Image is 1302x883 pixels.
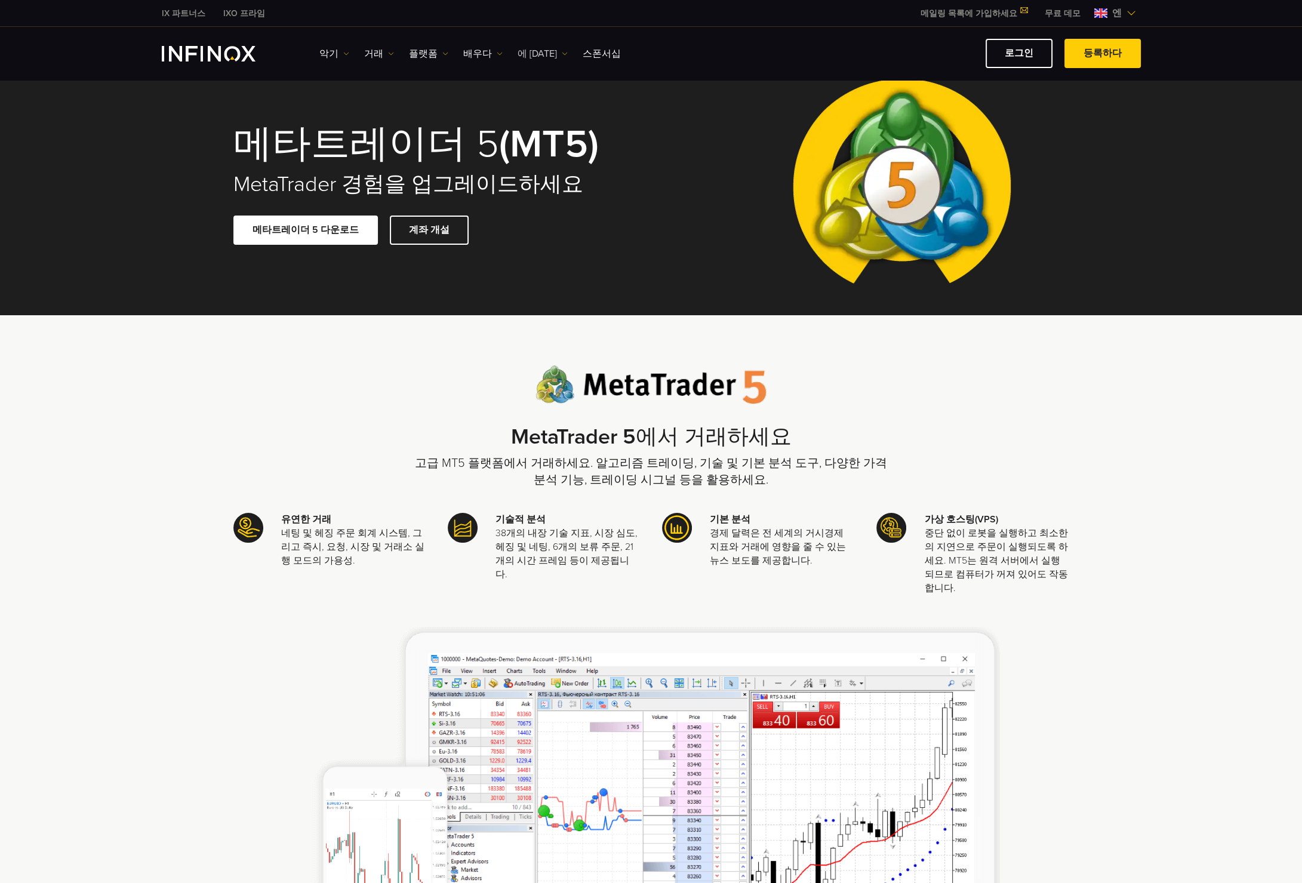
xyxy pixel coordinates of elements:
[921,8,1017,19] font: 메일링 목록에 가입하세요
[499,121,599,168] font: (MT5)
[783,54,1020,315] img: 메타 트레이더 5
[319,47,349,61] a: 악기
[364,47,394,61] a: 거래
[1084,47,1122,59] font: 등록하다
[463,47,503,61] a: 배우다
[583,47,621,61] a: 스폰서십
[924,513,998,525] font: 가상 호스팅(VPS)
[153,7,214,20] a: 인피녹스
[495,527,638,580] font: 38개의 내장 기술 지표, 시장 심도, 헤징 및 네팅, 6개의 보류 주문, 21개의 시간 프레임 등이 제공됩니다.
[535,365,767,404] img: 메타 트레이더 5 로고
[223,8,265,19] font: IXO 프라임
[415,456,887,487] font: 고급 MT5 플랫폼에서 거래하세요. 알고리즘 트레이딩, 기술 및 기본 분석 도구, 다양한 가격 분석 기능, 트레이딩 시그널 등을 활용하세요.
[233,121,499,168] font: 메타트레이더 5
[233,216,378,245] a: 메타트레이더 5 다운로드
[409,224,450,236] font: 계좌 개설
[1036,7,1089,20] a: 인피녹스 메뉴
[409,47,448,61] a: 플랫폼
[876,513,906,543] img: 메타 트레이더 5 아이콘
[281,527,424,567] font: 네팅 및 헤징 주문 회계 시스템, 그리고 즉시, 요청, 시장 및 거래소 실행 모드의 가용성.
[912,8,1036,19] a: 메일링 목록에 가입하세요
[463,48,492,60] font: 배우다
[214,7,274,20] a: 인피녹스
[162,46,284,61] a: INFINOX 로고
[1045,8,1081,19] font: 무료 데모
[281,513,331,525] font: 유연한 거래
[636,424,792,450] font: 에서 거래하세요
[662,513,692,543] img: 메타 트레이더 5 아이콘
[518,47,568,61] a: 에 [DATE]
[583,48,621,60] font: 스폰서십
[409,48,438,60] font: 플랫폼
[710,527,846,567] font: 경제 달력은 전 세계의 거시경제 지표와 거래에 영향을 줄 수 있는 뉴스 보도를 제공합니다.
[1005,47,1033,59] font: 로그인
[253,224,359,236] font: 메타트레이더 5 다운로드
[162,8,205,19] font: IX 파트너스
[495,513,546,525] font: 기술적 분석
[390,216,469,245] a: 계좌 개설
[986,39,1052,68] a: 로그인
[511,424,636,450] font: MetaTrader 5
[233,171,583,197] font: MetaTrader 경험을 업그레이드하세요
[233,513,263,543] img: 메타 트레이더 5 아이콘
[1112,7,1122,19] font: 엔
[448,513,478,543] img: 메타 트레이더 5 아이콘
[1064,39,1141,68] a: 등록하다
[710,513,750,525] font: 기본 분석
[319,48,338,60] font: 악기
[924,527,1067,594] font: 중단 없이 로봇을 실행하고 최소한의 지연으로 주문이 실행되도록 하세요. MT5는 원격 서버에서 실행되므로 컴퓨터가 꺼져 있어도 작동합니다.
[364,48,383,60] font: 거래
[518,48,557,60] font: 에 [DATE]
